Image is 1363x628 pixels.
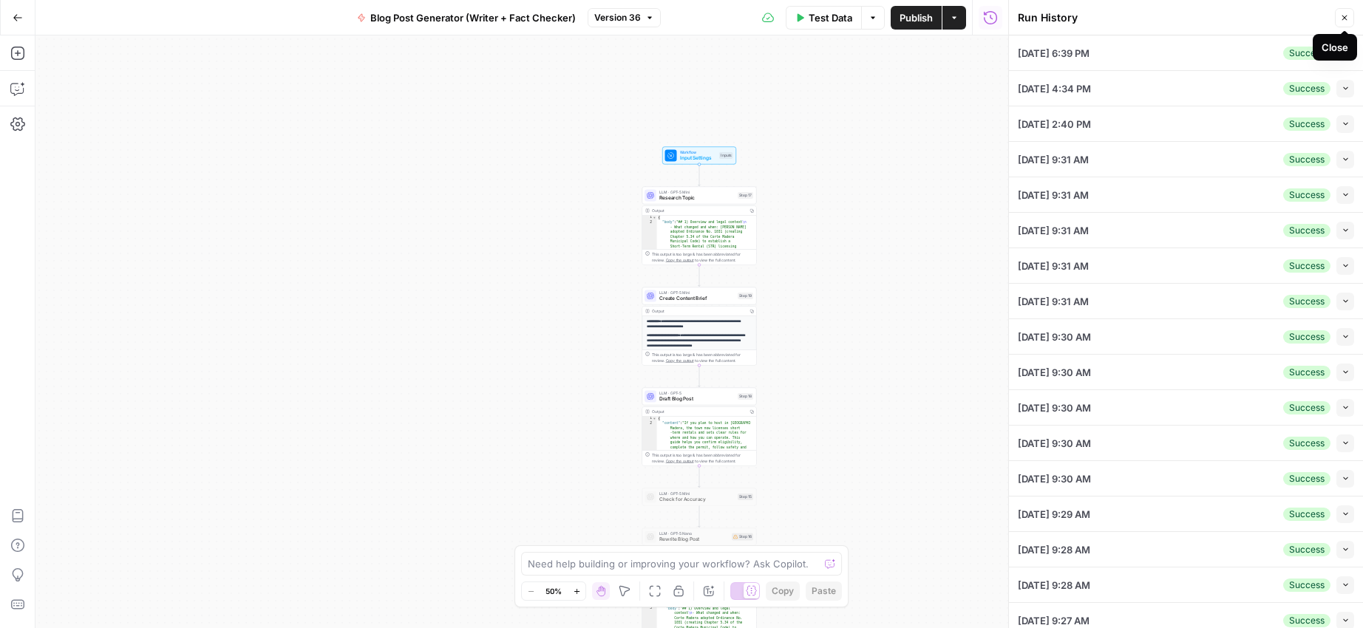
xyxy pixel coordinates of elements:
[1018,117,1091,132] span: [DATE] 2:40 PM
[891,6,942,30] button: Publish
[1018,223,1089,238] span: [DATE] 9:31 AM
[1283,295,1330,308] div: Success
[653,215,657,220] span: Toggle code folding, rows 1 through 3
[900,10,933,25] span: Publish
[659,491,735,496] span: LLM · GPT-5 Mini
[786,6,861,30] button: Test Data
[738,393,753,400] div: Step 18
[1018,471,1091,486] span: [DATE] 9:30 AM
[659,295,735,302] span: Create Content Brief
[1283,47,1330,60] div: Success
[545,585,562,597] span: 50%
[642,215,657,220] div: 1
[738,494,753,500] div: Step 15
[659,189,735,195] span: LLM · GPT-5 Mini
[642,416,657,421] div: 1
[699,264,701,286] g: Edge from step_17 to step_19
[659,530,729,536] span: LLM · GPT-5 Nano
[699,505,701,527] g: Edge from step_15 to step_16
[666,258,694,262] span: Copy the output
[659,194,735,202] span: Research Topic
[642,528,757,545] div: LLM · GPT-5 NanoRewrite Blog PostStep 16
[719,152,733,159] div: Inputs
[699,465,701,487] g: Edge from step_18 to step_15
[659,390,735,396] span: LLM · GPT-5
[1283,259,1330,273] div: Success
[806,581,842,601] button: Paste
[1283,82,1330,95] div: Success
[1283,117,1330,131] div: Success
[348,6,585,30] button: Blog Post Generator (Writer + Fact Checker)
[642,387,757,465] div: LLM · GPT-5Draft Blog PostStep 18Output{ "content":"If you plan to host in [GEOGRAPHIC_DATA] Made...
[1283,366,1330,379] div: Success
[809,10,852,25] span: Test Data
[1018,294,1089,309] span: [DATE] 9:31 AM
[1283,614,1330,627] div: Success
[642,488,757,505] div: LLM · GPT-5 MiniCheck for AccuracyStep 15
[1283,401,1330,414] div: Success
[642,146,757,164] div: WorkflowInput SettingsInputs
[738,293,753,299] div: Step 19
[370,10,576,25] span: Blog Post Generator (Writer + Fact Checker)
[1018,436,1091,451] span: [DATE] 9:30 AM
[1018,81,1091,96] span: [DATE] 4:34 PM
[680,154,717,162] span: Input Settings
[1018,542,1090,557] span: [DATE] 9:28 AM
[666,358,694,363] span: Copy the output
[1018,400,1091,415] span: [DATE] 9:30 AM
[1018,259,1089,273] span: [DATE] 9:31 AM
[1283,543,1330,556] div: Success
[1283,224,1330,237] div: Success
[659,290,735,296] span: LLM · GPT-5 Mini
[642,186,757,264] div: LLM · GPT-5 MiniResearch TopicStep 17Output{ "body":"## 1) Overview and legal context\n - What ch...
[1018,365,1091,380] span: [DATE] 9:30 AM
[652,208,745,214] div: Output
[1283,508,1330,521] div: Success
[1018,578,1090,593] span: [DATE] 9:28 AM
[738,192,753,199] div: Step 17
[699,365,701,386] g: Edge from step_19 to step_18
[652,308,745,314] div: Output
[766,581,800,601] button: Copy
[1283,472,1330,485] div: Success
[588,8,661,27] button: Version 36
[666,459,694,463] span: Copy the output
[732,533,753,540] div: Step 16
[652,409,745,414] div: Output
[1018,330,1091,344] span: [DATE] 9:30 AM
[772,584,794,598] span: Copy
[1018,613,1090,628] span: [DATE] 9:27 AM
[652,251,753,263] div: This output is too large & has been abbreviated for review. to view the full content.
[1283,437,1330,450] div: Success
[594,11,641,24] span: Version 36
[1018,152,1089,167] span: [DATE] 9:31 AM
[812,584,836,598] span: Paste
[653,416,657,421] span: Toggle code folding, rows 1 through 3
[1283,153,1330,166] div: Success
[1018,188,1089,202] span: [DATE] 9:31 AM
[680,149,717,155] span: Workflow
[659,395,735,403] span: Draft Blog Post
[1322,40,1348,55] div: Close
[659,496,735,503] span: Check for Accuracy
[652,452,753,464] div: This output is too large & has been abbreviated for review. to view the full content.
[659,536,729,543] span: Rewrite Blog Post
[1018,46,1090,61] span: [DATE] 6:39 PM
[1283,330,1330,344] div: Success
[1283,188,1330,202] div: Success
[699,164,701,185] g: Edge from start to step_17
[652,352,753,364] div: This output is too large & has been abbreviated for review. to view the full content.
[1018,507,1090,522] span: [DATE] 9:29 AM
[1283,578,1330,592] div: Success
